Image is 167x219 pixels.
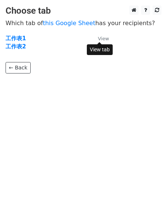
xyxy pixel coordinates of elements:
[6,62,31,73] a: ← Back
[98,36,109,41] small: View
[6,43,26,50] a: 工作表2
[91,35,109,42] a: View
[43,20,95,27] a: this Google Sheet
[87,44,113,55] div: View tab
[6,35,26,42] a: 工作表1
[6,6,161,16] h3: Choose tab
[6,19,161,27] p: Which tab of has your recipients?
